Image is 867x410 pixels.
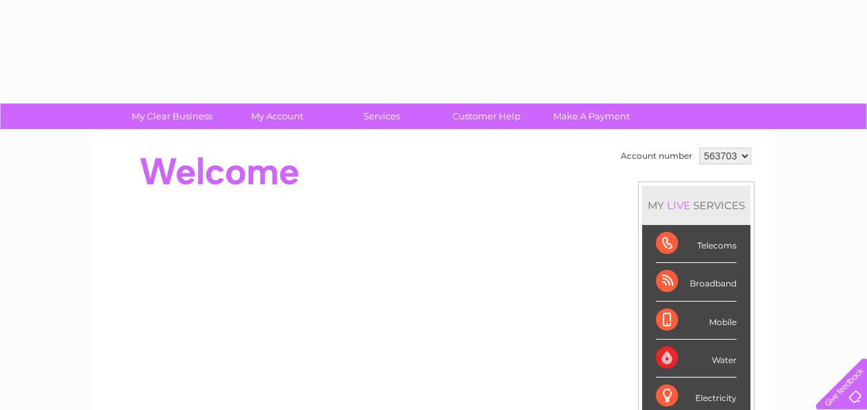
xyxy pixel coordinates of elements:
div: MY SERVICES [642,186,750,225]
a: Services [325,104,439,129]
div: Broadband [656,263,737,301]
a: Make A Payment [535,104,648,129]
a: Customer Help [430,104,544,129]
a: My Account [220,104,334,129]
td: Account number [617,144,696,168]
div: LIVE [664,199,693,212]
div: Water [656,340,737,378]
div: Telecoms [656,225,737,263]
a: My Clear Business [115,104,229,129]
div: Mobile [656,302,737,340]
